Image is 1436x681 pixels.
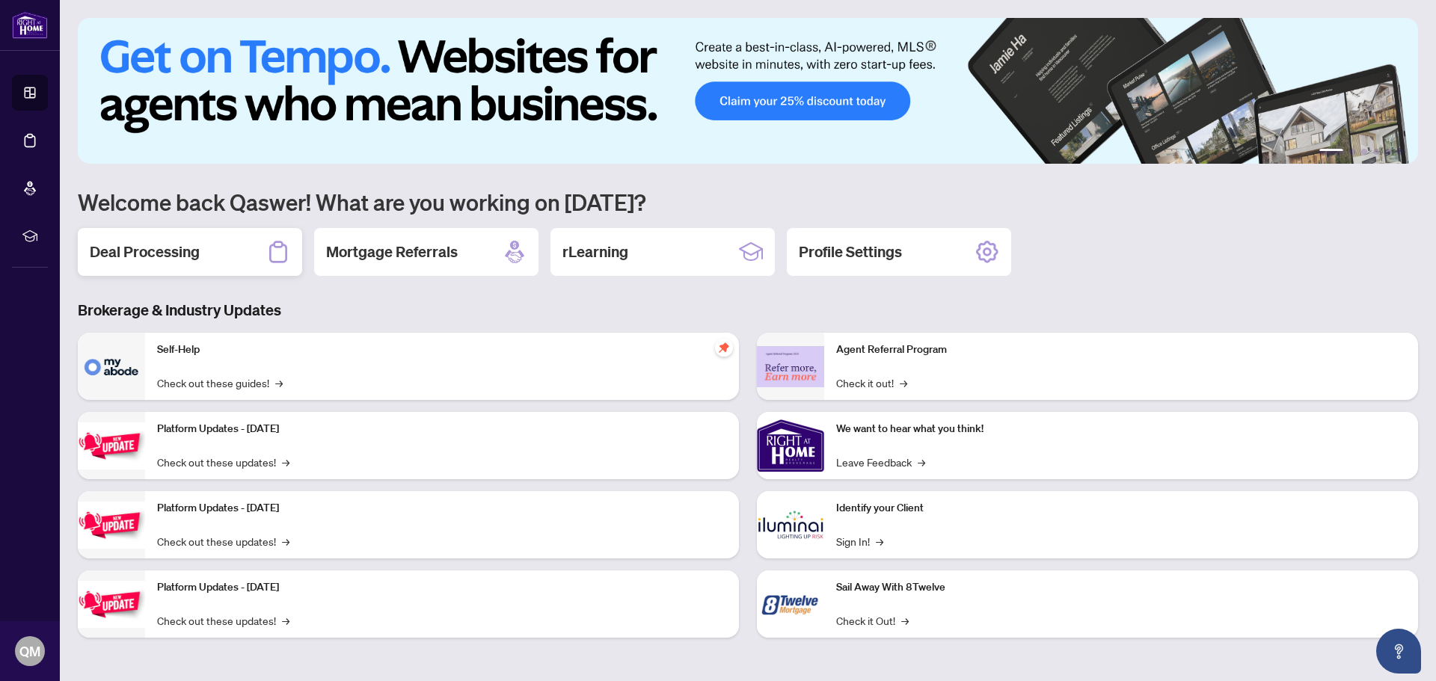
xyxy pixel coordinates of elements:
[799,241,902,262] h2: Profile Settings
[157,342,727,358] p: Self-Help
[90,241,200,262] h2: Deal Processing
[1319,149,1343,155] button: 1
[1397,149,1403,155] button: 6
[757,346,824,387] img: Agent Referral Program
[715,339,733,357] span: pushpin
[836,612,909,629] a: Check it Out!→
[757,491,824,558] img: Identify your Client
[562,241,628,262] h2: rLearning
[1361,149,1367,155] button: 3
[836,342,1406,358] p: Agent Referral Program
[78,18,1418,164] img: Slide 0
[157,500,727,517] p: Platform Updates - [DATE]
[78,333,145,400] img: Self-Help
[326,241,458,262] h2: Mortgage Referrals
[836,375,907,391] a: Check it out!→
[157,612,289,629] a: Check out these updates!→
[157,421,727,437] p: Platform Updates - [DATE]
[157,375,283,391] a: Check out these guides!→
[157,454,289,470] a: Check out these updates!→
[1349,149,1355,155] button: 2
[900,375,907,391] span: →
[78,581,145,628] img: Platform Updates - June 23, 2025
[836,579,1406,596] p: Sail Away With 8Twelve
[12,11,48,39] img: logo
[282,612,289,629] span: →
[78,502,145,549] img: Platform Updates - July 8, 2025
[19,641,40,662] span: QM
[78,188,1418,216] h1: Welcome back Qaswer! What are you working on [DATE]?
[901,612,909,629] span: →
[282,454,289,470] span: →
[1373,149,1379,155] button: 4
[282,533,289,549] span: →
[836,454,925,470] a: Leave Feedback→
[1376,629,1421,674] button: Open asap
[757,570,824,638] img: Sail Away With 8Twelve
[157,533,289,549] a: Check out these updates!→
[876,533,883,549] span: →
[1385,149,1391,155] button: 5
[78,300,1418,321] h3: Brokerage & Industry Updates
[836,421,1406,437] p: We want to hear what you think!
[836,500,1406,517] p: Identify your Client
[757,412,824,479] img: We want to hear what you think!
[157,579,727,596] p: Platform Updates - [DATE]
[918,454,925,470] span: →
[836,533,883,549] a: Sign In!→
[78,422,145,469] img: Platform Updates - July 21, 2025
[275,375,283,391] span: →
